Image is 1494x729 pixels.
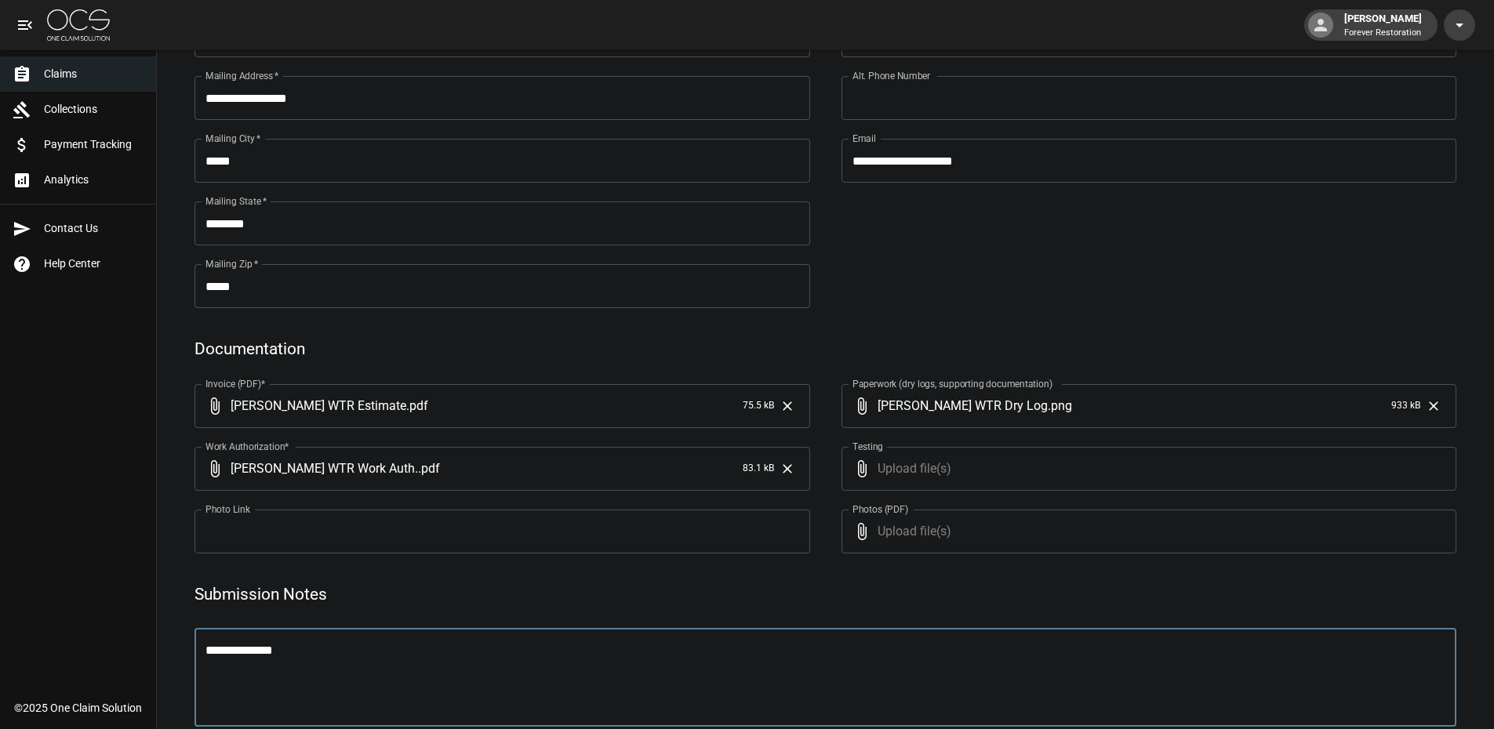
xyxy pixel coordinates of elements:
[44,136,144,153] span: Payment Tracking
[1048,397,1072,415] span: . png
[44,172,144,188] span: Analytics
[852,440,883,453] label: Testing
[205,377,266,390] label: Invoice (PDF)*
[743,461,774,477] span: 83.1 kB
[878,397,1048,415] span: [PERSON_NAME] WTR Dry Log
[1338,11,1428,39] div: [PERSON_NAME]
[852,69,930,82] label: Alt. Phone Number
[14,700,142,716] div: © 2025 One Claim Solution
[1422,394,1445,418] button: Clear
[852,132,876,145] label: Email
[231,459,418,477] span: [PERSON_NAME] WTR Work Auth.
[205,69,278,82] label: Mailing Address
[205,257,259,270] label: Mailing Zip
[878,447,1415,491] span: Upload file(s)
[878,510,1415,553] span: Upload file(s)
[418,459,440,477] span: . pdf
[743,398,774,414] span: 75.5 kB
[776,457,799,481] button: Clear
[231,397,406,415] span: [PERSON_NAME] WTR Estimate
[1344,27,1422,40] p: Forever Restoration
[205,132,261,145] label: Mailing City
[44,101,144,118] span: Collections
[205,194,267,208] label: Mailing State
[44,256,144,272] span: Help Center
[852,502,908,516] label: Photos (PDF)
[47,9,110,41] img: ocs-logo-white-transparent.png
[205,502,250,516] label: Photo Link
[776,394,799,418] button: Clear
[205,440,289,453] label: Work Authorization*
[406,397,428,415] span: . pdf
[1391,398,1420,414] span: 933 kB
[44,220,144,237] span: Contact Us
[9,9,41,41] button: open drawer
[44,66,144,82] span: Claims
[852,377,1052,390] label: Paperwork (dry logs, supporting documentation)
